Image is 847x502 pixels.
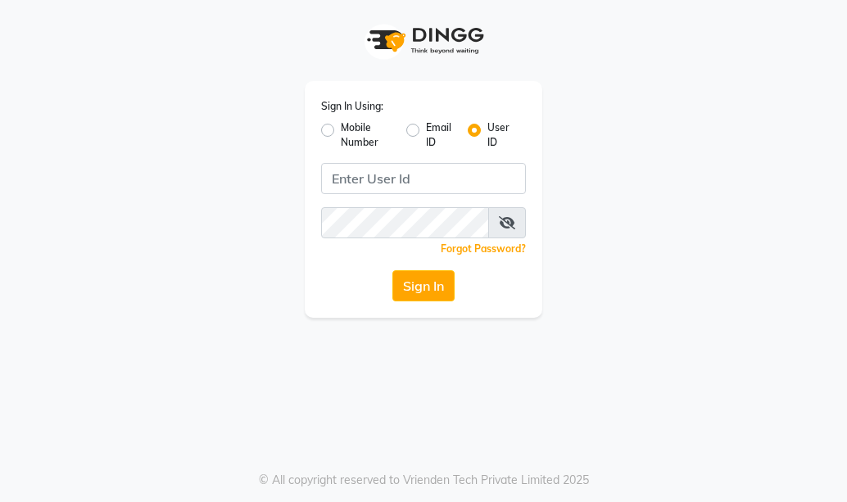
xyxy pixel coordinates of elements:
img: logo1.svg [358,16,489,65]
label: User ID [487,120,513,150]
a: Forgot Password? [441,242,526,255]
label: Sign In Using: [321,99,383,114]
label: Mobile Number [341,120,393,150]
label: Email ID [426,120,454,150]
input: Username [321,207,489,238]
input: Username [321,163,526,194]
button: Sign In [392,270,455,301]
